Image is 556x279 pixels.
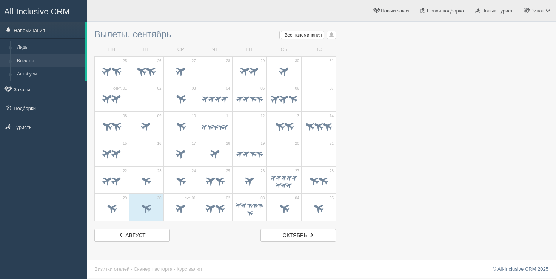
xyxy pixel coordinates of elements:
[295,196,299,201] span: 04
[226,86,230,91] span: 04
[226,196,230,201] span: 02
[260,229,336,242] a: октябрь
[330,113,334,119] span: 14
[123,169,127,174] span: 22
[185,196,196,201] span: окт. 01
[123,113,127,119] span: 08
[427,8,464,14] span: Новая подборка
[330,196,334,201] span: 05
[260,169,265,174] span: 26
[198,43,232,56] td: ЧТ
[94,29,336,39] h3: Вылеты, сентябрь
[94,229,170,242] a: август
[260,58,265,64] span: 29
[226,58,230,64] span: 28
[482,8,513,14] span: Новый турист
[301,43,336,56] td: ВС
[157,113,161,119] span: 09
[295,141,299,146] span: 20
[226,141,230,146] span: 18
[267,43,301,56] td: СБ
[285,32,322,38] span: Все напоминания
[157,169,161,174] span: 23
[330,169,334,174] span: 28
[380,8,409,14] span: Новый заказ
[192,86,196,91] span: 03
[4,7,70,16] span: All-Inclusive CRM
[157,58,161,64] span: 26
[330,86,334,91] span: 07
[157,196,161,201] span: 30
[0,0,86,21] a: All-Inclusive CRM
[123,141,127,146] span: 15
[330,141,334,146] span: 21
[157,86,161,91] span: 02
[226,113,230,119] span: 11
[14,67,85,81] a: Автобусы
[134,266,172,272] a: Сканер паспорта
[295,58,299,64] span: 30
[192,58,196,64] span: 27
[233,43,267,56] td: ПТ
[131,266,132,272] span: ·
[94,266,129,272] a: Визитки отелей
[157,141,161,146] span: 16
[260,113,265,119] span: 12
[174,266,176,272] span: ·
[123,58,127,64] span: 25
[192,141,196,146] span: 17
[493,266,548,272] a: © All-Inclusive CRM 2025
[14,54,85,68] a: Вылеты
[530,8,544,14] span: Ринат
[282,232,307,238] span: октябрь
[295,113,299,119] span: 13
[260,141,265,146] span: 19
[330,58,334,64] span: 31
[125,232,145,238] span: август
[260,86,265,91] span: 05
[129,43,163,56] td: ВТ
[260,196,265,201] span: 03
[295,86,299,91] span: 06
[123,196,127,201] span: 29
[113,86,127,91] span: сент. 01
[163,43,198,56] td: СР
[95,43,129,56] td: ПН
[177,266,202,272] a: Курс валют
[226,169,230,174] span: 25
[14,41,85,54] a: Лиды
[192,169,196,174] span: 24
[295,169,299,174] span: 27
[192,113,196,119] span: 10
